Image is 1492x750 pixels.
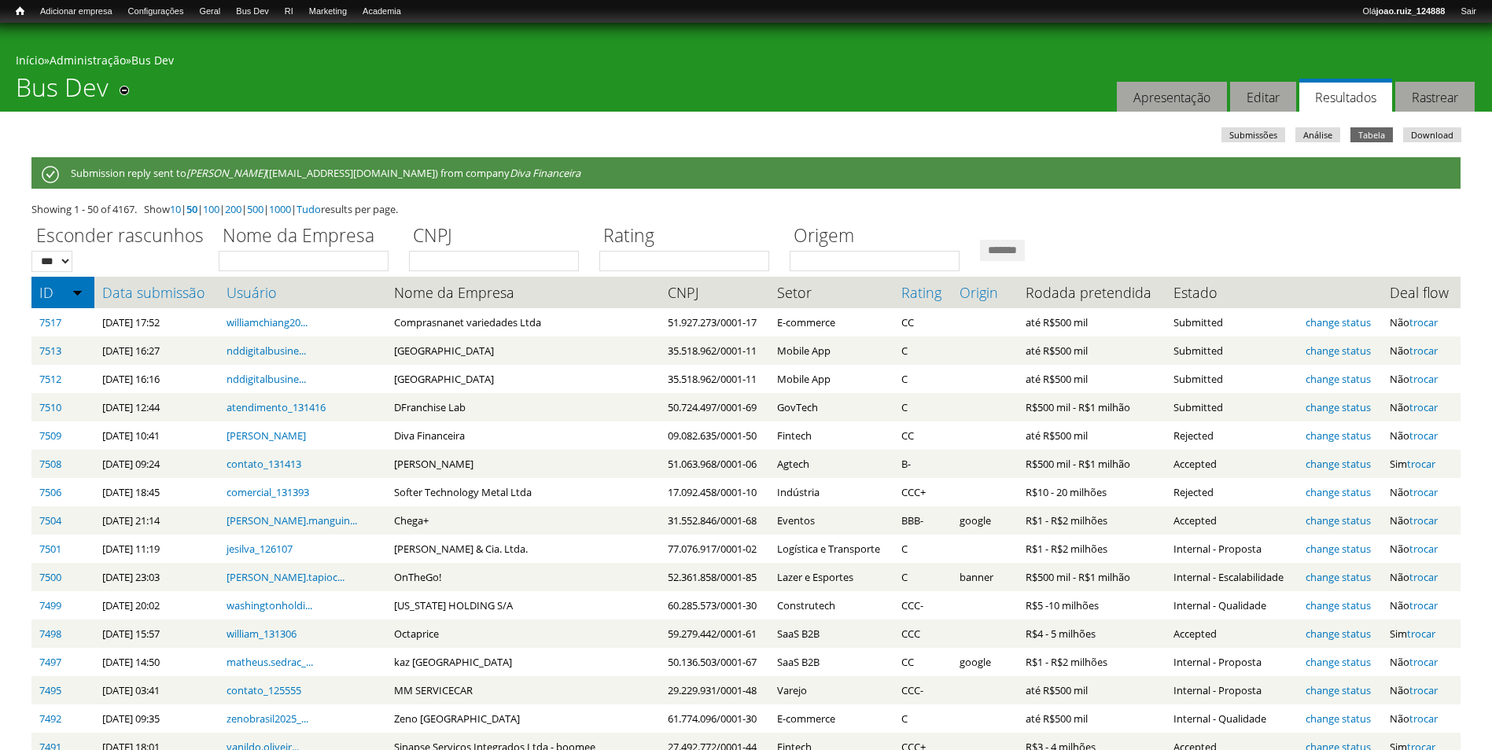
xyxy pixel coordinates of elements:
[72,287,83,297] img: ordem crescente
[39,457,61,471] a: 7508
[1409,485,1438,499] a: trocar
[227,513,357,528] a: [PERSON_NAME].manguin...
[227,542,293,556] a: jesilva_126107
[1166,393,1297,421] td: Submitted
[893,478,952,506] td: CCC+
[227,627,297,641] a: william_131306
[39,711,61,726] a: 7492
[769,393,893,421] td: GovTech
[1018,648,1166,676] td: R$1 - R$2 milhões
[39,570,61,584] a: 7500
[1306,570,1371,584] a: change status
[1409,372,1438,386] a: trocar
[1018,336,1166,365] td: até R$500 mil
[510,166,580,180] em: Diva Financeira
[39,513,61,528] a: 7504
[120,4,192,20] a: Configurações
[769,676,893,704] td: Varejo
[1382,535,1461,563] td: Não
[893,591,952,619] td: CCC-
[1018,506,1166,535] td: R$1 - R$2 milhões
[1350,127,1393,142] a: Tabela
[660,365,769,393] td: 35.518.962/0001-11
[227,570,344,584] a: [PERSON_NAME].tapioc...
[386,393,659,421] td: DFranchise Lab
[386,591,659,619] td: [US_STATE] HOLDING S/A
[769,535,893,563] td: Logística e Transporte
[1306,598,1371,612] a: change status
[39,344,61,358] a: 7513
[31,201,1461,217] div: Showing 1 - 50 of 4167. Show | | | | | | results per page.
[660,421,769,450] td: 09.082.635/0001-50
[660,563,769,591] td: 52.361.858/0001-85
[186,202,197,216] a: 50
[94,704,219,733] td: [DATE] 09:35
[94,591,219,619] td: [DATE] 20:02
[1018,676,1166,704] td: até R$500 mil
[1376,6,1446,16] strong: joao.ruiz_124888
[1166,421,1297,450] td: Rejected
[893,648,952,676] td: CC
[769,277,893,308] th: Setor
[1382,619,1461,648] td: Sim
[39,542,61,556] a: 7501
[16,53,1476,72] div: » »
[16,6,24,17] span: Início
[1306,655,1371,669] a: change status
[247,202,263,216] a: 500
[386,535,659,563] td: [PERSON_NAME] & Cia. Ltda.
[1306,711,1371,726] a: change status
[1166,478,1297,506] td: Rejected
[1306,400,1371,414] a: change status
[769,421,893,450] td: Fintech
[1403,127,1461,142] a: Download
[1018,365,1166,393] td: até R$500 mil
[893,704,952,733] td: C
[901,285,944,300] a: Rating
[1166,450,1297,478] td: Accepted
[1306,542,1371,556] a: change status
[102,285,211,300] a: Data submissão
[769,478,893,506] td: Indústria
[769,450,893,478] td: Agtech
[227,400,326,414] a: atendimento_131416
[386,704,659,733] td: Zeno [GEOGRAPHIC_DATA]
[269,202,291,216] a: 1000
[277,4,301,20] a: RI
[94,450,219,478] td: [DATE] 09:24
[31,222,208,251] label: Esconder rascunhos
[660,535,769,563] td: 77.076.917/0001-02
[660,648,769,676] td: 50.136.503/0001-67
[301,4,355,20] a: Marketing
[952,648,1018,676] td: google
[1018,421,1166,450] td: até R$500 mil
[386,277,659,308] th: Nome da Empresa
[1382,308,1461,336] td: Não
[1395,82,1475,112] a: Rastrear
[1166,619,1297,648] td: Accepted
[893,619,952,648] td: CCC
[1409,598,1438,612] a: trocar
[599,222,779,251] label: Rating
[1382,421,1461,450] td: Não
[227,485,309,499] a: comercial_131393
[227,344,306,358] a: nddigitalbusine...
[31,157,1461,189] div: Submission reply sent to ([EMAIL_ADDRESS][DOMAIN_NAME]) from company
[94,676,219,704] td: [DATE] 03:41
[660,277,769,308] th: CNPJ
[1018,535,1166,563] td: R$1 - R$2 milhões
[39,627,61,641] a: 7498
[1306,344,1371,358] a: change status
[227,315,308,329] a: williamchiang20...
[1409,683,1438,697] a: trocar
[1166,704,1297,733] td: Internal - Qualidade
[94,535,219,563] td: [DATE] 11:19
[1409,428,1438,443] a: trocar
[1166,591,1297,619] td: Internal - Qualidade
[94,393,219,421] td: [DATE] 12:44
[1018,591,1166,619] td: R$5 -10 milhões
[1409,570,1438,584] a: trocar
[1409,542,1438,556] a: trocar
[660,478,769,506] td: 17.092.458/0001-10
[94,478,219,506] td: [DATE] 18:45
